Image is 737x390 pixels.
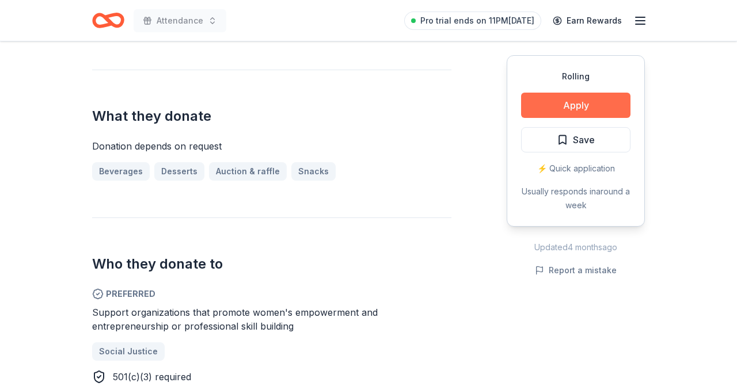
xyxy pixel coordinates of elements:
a: Social Justice [92,342,165,361]
a: Home [92,7,124,34]
button: Save [521,127,630,152]
h2: What they donate [92,107,451,125]
div: ⚡️ Quick application [521,162,630,175]
a: Pro trial ends on 11PM[DATE] [404,12,541,30]
span: Attendance [157,14,203,28]
span: 501(c)(3) required [113,371,191,383]
button: Apply [521,93,630,118]
a: Beverages [92,162,150,181]
div: Usually responds in around a week [521,185,630,212]
button: Report a mistake [535,263,617,277]
span: Preferred [92,287,451,301]
span: Pro trial ends on 11PM[DATE] [420,14,534,28]
span: Support organizations that promote women's empowerment and entrepreneurship or professional skill... [92,307,378,332]
a: Auction & raffle [209,162,287,181]
a: Snacks [291,162,336,181]
span: Save [573,132,595,147]
a: Desserts [154,162,204,181]
button: Attendance [134,9,226,32]
div: Updated 4 months ago [507,240,645,254]
div: Rolling [521,70,630,83]
h2: Who they donate to [92,255,451,273]
div: Donation depends on request [92,139,451,153]
a: Earn Rewards [546,10,629,31]
span: Social Justice [99,345,158,358]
